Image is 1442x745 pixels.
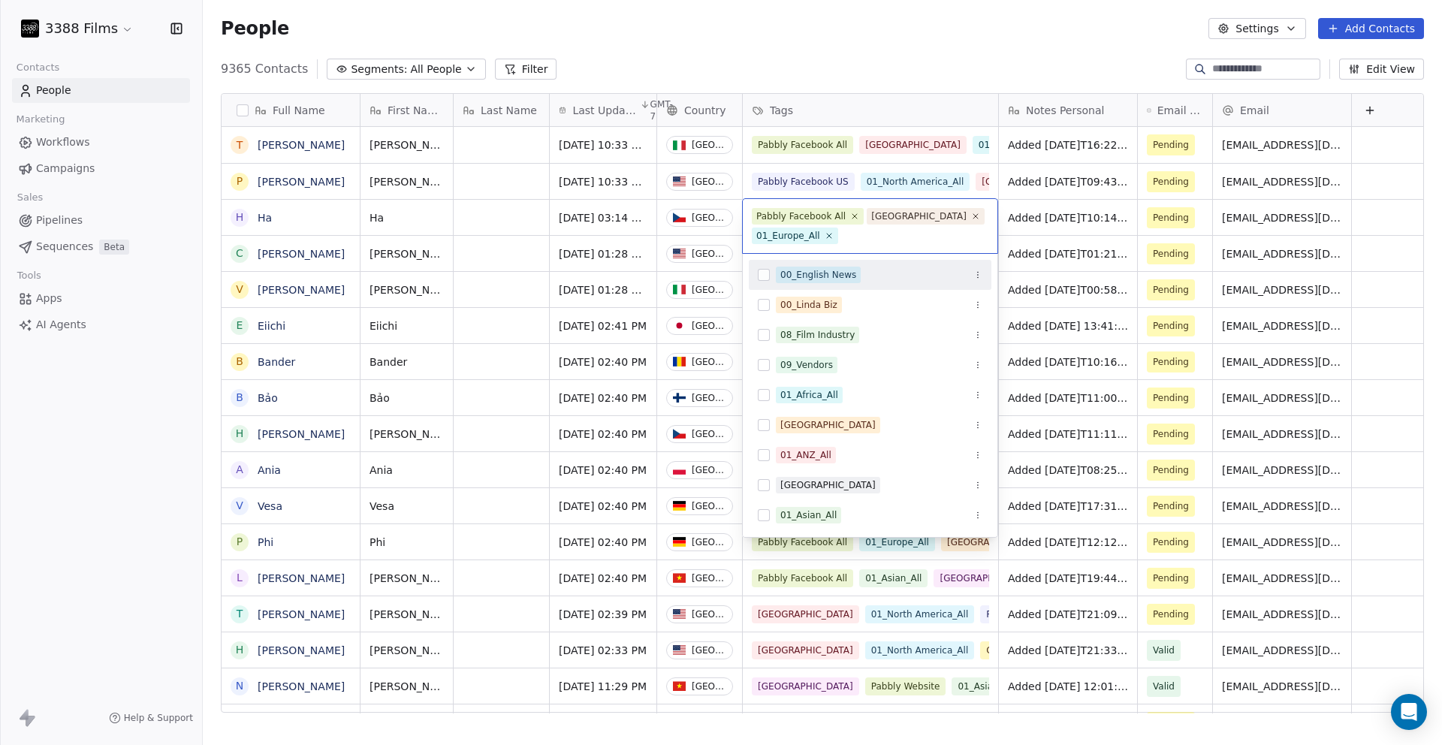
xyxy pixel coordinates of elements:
div: 00_English News [780,268,856,282]
div: [GEOGRAPHIC_DATA] [780,478,876,492]
div: 01_ANZ_All [780,448,831,462]
div: [GEOGRAPHIC_DATA] [871,210,967,223]
div: Pabbly Facebook All [756,210,846,223]
div: [GEOGRAPHIC_DATA] [780,418,876,432]
div: 01_Africa_All [780,388,838,402]
div: 00_Linda Biz [780,298,837,312]
div: 01_Europe_All [756,229,820,243]
div: 08_Film Industry [780,328,855,342]
div: 09_Vendors [780,358,833,372]
div: 01_Asian_All [780,508,837,522]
